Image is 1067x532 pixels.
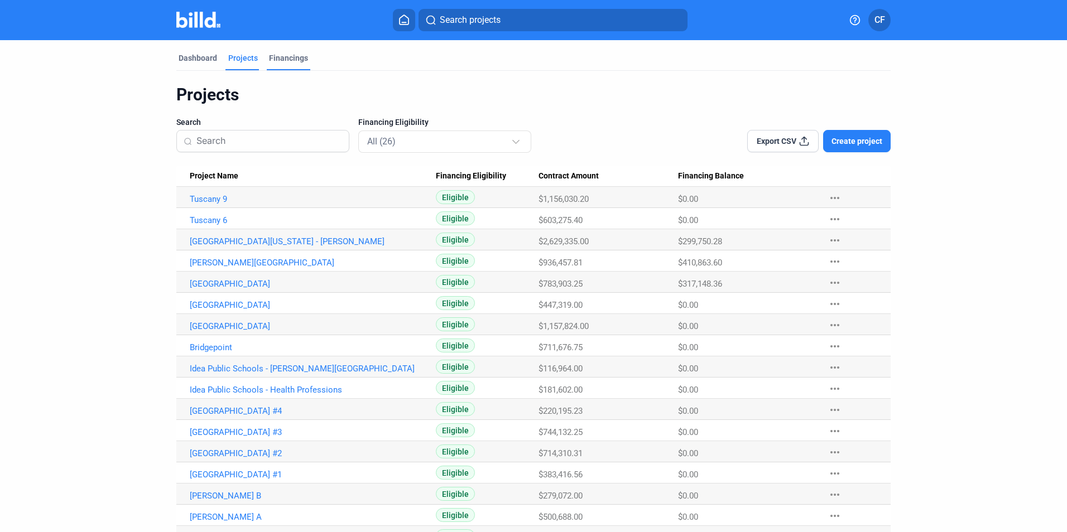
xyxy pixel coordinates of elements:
span: $1,157,824.00 [539,321,589,331]
span: $783,903.25 [539,279,583,289]
span: $383,416.56 [539,470,583,480]
span: Eligible [436,487,475,501]
mat-icon: more_horiz [828,191,842,205]
span: Financing Eligibility [436,171,506,181]
mat-icon: more_horiz [828,488,842,501]
mat-icon: more_horiz [828,340,842,353]
mat-select-trigger: All (26) [367,136,396,147]
mat-icon: more_horiz [828,234,842,247]
a: [GEOGRAPHIC_DATA] [190,300,436,310]
a: [GEOGRAPHIC_DATA] [190,279,436,289]
button: Search projects [419,9,688,31]
span: $0.00 [678,448,698,458]
span: Eligible [436,190,475,204]
span: $447,319.00 [539,300,583,310]
mat-icon: more_horiz [828,297,842,311]
a: [PERSON_NAME][GEOGRAPHIC_DATA] [190,258,436,268]
span: Contract Amount [539,171,599,181]
span: $116,964.00 [539,364,583,374]
a: [PERSON_NAME] B [190,491,436,501]
span: Create project [832,136,882,147]
span: $0.00 [678,406,698,416]
mat-icon: more_horiz [828,403,842,417]
a: [GEOGRAPHIC_DATA] #4 [190,406,436,416]
div: Contract Amount [539,171,678,181]
span: Search [176,117,201,128]
span: $711,676.75 [539,342,583,352]
span: Eligible [436,402,475,416]
a: [GEOGRAPHIC_DATA] #3 [190,427,436,437]
mat-icon: more_horiz [828,212,842,226]
span: Financing Eligibility [358,117,429,128]
span: $220,195.23 [539,406,583,416]
span: $0.00 [678,491,698,501]
span: Eligible [436,338,475,352]
mat-icon: more_horiz [828,255,842,268]
span: Export CSV [757,136,796,147]
span: Eligible [436,211,475,225]
button: Create project [823,130,891,152]
a: [GEOGRAPHIC_DATA][US_STATE] - [PERSON_NAME] [190,236,436,246]
span: Eligible [436,360,475,374]
a: Idea Public Schools - [PERSON_NAME][GEOGRAPHIC_DATA] [190,364,436,374]
div: Projects [228,52,258,64]
a: Idea Public Schools - Health Professions [190,385,436,395]
span: Eligible [436,466,475,480]
span: Eligible [436,444,475,458]
a: [GEOGRAPHIC_DATA] #2 [190,448,436,458]
mat-icon: more_horiz [828,361,842,374]
img: Billd Company Logo [176,12,220,28]
mat-icon: more_horiz [828,467,842,480]
mat-icon: more_horiz [828,276,842,289]
div: Project Name [190,171,436,181]
span: $0.00 [678,300,698,310]
span: $744,132.25 [539,427,583,437]
mat-icon: more_horiz [828,424,842,438]
mat-icon: more_horiz [828,446,842,459]
span: Eligible [436,275,475,289]
span: Search projects [440,13,501,27]
span: Financing Balance [678,171,744,181]
span: $2,629,335.00 [539,236,589,246]
span: $0.00 [678,215,698,225]
span: $410,863.60 [678,258,722,268]
div: Financing Eligibility [436,171,539,181]
span: $279,072.00 [539,491,583,501]
div: Financings [269,52,308,64]
button: CF [868,9,891,31]
div: Dashboard [179,52,217,64]
span: $0.00 [678,321,698,331]
button: Export CSV [747,130,819,152]
input: Search [196,129,342,153]
span: $0.00 [678,364,698,374]
span: Eligible [436,423,475,437]
mat-icon: more_horiz [828,382,842,395]
span: $0.00 [678,194,698,204]
span: Eligible [436,317,475,331]
span: Eligible [436,254,475,268]
span: $500,688.00 [539,512,583,522]
span: Eligible [436,508,475,522]
a: Tuscany 9 [190,194,436,204]
a: Tuscany 6 [190,215,436,225]
mat-icon: more_horiz [828,318,842,332]
span: Eligible [436,296,475,310]
span: $0.00 [678,427,698,437]
a: [GEOGRAPHIC_DATA] [190,321,436,331]
span: $317,148.36 [678,279,722,289]
span: $936,457.81 [539,258,583,268]
span: $603,275.40 [539,215,583,225]
span: $714,310.31 [539,448,583,458]
span: $1,156,030.20 [539,194,589,204]
a: [PERSON_NAME] A [190,512,436,522]
a: Bridgepoint [190,342,436,352]
span: Eligible [436,381,475,395]
span: $299,750.28 [678,236,722,246]
a: [GEOGRAPHIC_DATA] #1 [190,470,436,480]
span: CF [874,13,885,27]
span: Eligible [436,233,475,246]
mat-icon: more_horiz [828,509,842,523]
span: $0.00 [678,512,698,522]
span: $0.00 [678,342,698,352]
span: $0.00 [678,385,698,395]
